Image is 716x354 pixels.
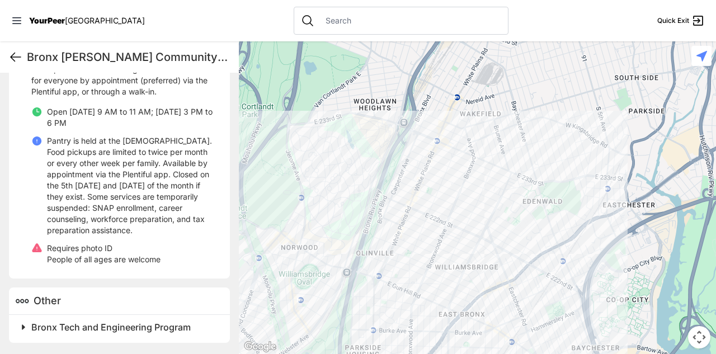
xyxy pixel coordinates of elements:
p: Pantry is held at the [DEMOGRAPHIC_DATA]. Food pickups are limited to twice per month or every ot... [47,135,216,236]
span: [GEOGRAPHIC_DATA] [65,16,145,25]
button: Map camera controls [688,326,710,348]
input: Search [319,15,501,26]
a: Quick Exit [657,14,705,27]
span: YourPeer [29,16,65,25]
p: Requires photo ID [47,243,161,254]
span: Other [34,295,61,306]
span: Open [DATE] 9 AM to 11 AM; [DATE] 3 PM to 6 PM [47,107,213,128]
a: Open this area in Google Maps (opens a new window) [242,339,279,354]
span: Quick Exit [657,16,689,25]
p: Fresh produce and canned goods are available for everyone by appointment (preferred) via the Plen... [31,64,216,97]
h1: Bronx [PERSON_NAME] Community Corporation [27,49,230,65]
span: Bronx Tech and Engineering Program [31,322,191,333]
span: People of all ages are welcome [47,254,161,264]
img: Google [242,339,279,354]
a: YourPeer[GEOGRAPHIC_DATA] [29,17,145,24]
